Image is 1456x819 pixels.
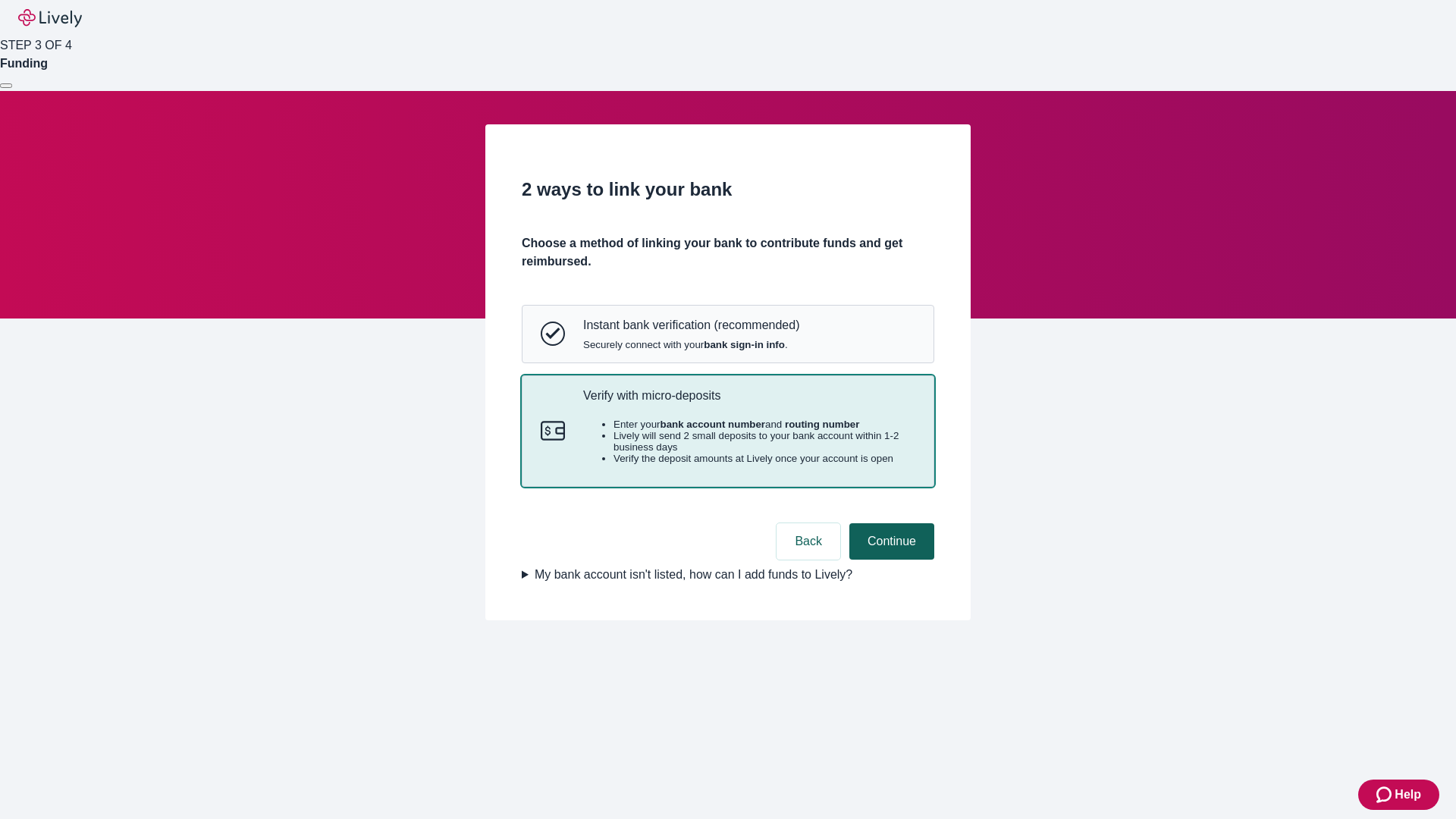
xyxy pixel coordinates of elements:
p: Verify with micro-deposits [583,388,915,403]
strong: bank account number [661,419,766,430]
span: Securely connect with your . [583,339,799,350]
strong: bank sign-in info [704,339,785,350]
svg: Instant bank verification [541,322,565,346]
button: Zendesk support iconHelp [1358,780,1439,810]
span: Help [1395,786,1421,804]
li: Verify the deposit amounts at Lively once your account is open [613,453,915,464]
h2: 2 ways to link your bank [522,176,934,203]
li: Enter your and [613,419,915,430]
button: Back [777,523,840,560]
svg: Zendesk support icon [1376,786,1395,804]
img: Lively [18,9,82,27]
summary: My bank account isn't listed, how can I add funds to Lively? [522,566,934,584]
button: Instant bank verificationInstant bank verification (recommended)Securely connect with yourbank si... [522,306,934,362]
li: Lively will send 2 small deposits to your bank account within 1-2 business days [613,430,915,453]
strong: routing number [785,419,859,430]
button: Micro-depositsVerify with micro-depositsEnter yourbank account numberand routing numberLively wil... [522,376,934,487]
button: Continue [849,523,934,560]
svg: Micro-deposits [541,419,565,443]
p: Instant bank verification (recommended) [583,318,799,332]
h4: Choose a method of linking your bank to contribute funds and get reimbursed. [522,234,934,271]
